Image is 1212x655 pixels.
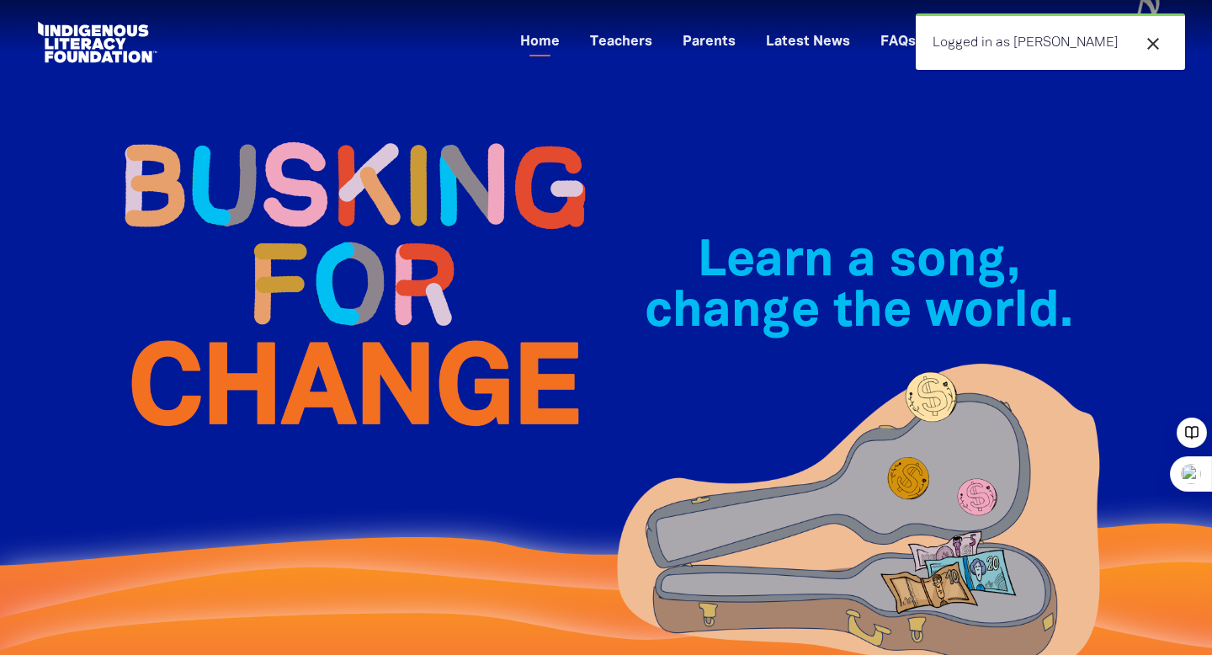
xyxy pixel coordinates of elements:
[645,239,1073,336] span: Learn a song, change the world.
[756,29,860,56] a: Latest News
[870,29,926,56] a: FAQs
[580,29,662,56] a: Teachers
[1138,33,1168,55] button: close
[672,29,746,56] a: Parents
[1143,34,1163,54] i: close
[916,13,1185,70] div: Logged in as [PERSON_NAME]
[510,29,570,56] a: Home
